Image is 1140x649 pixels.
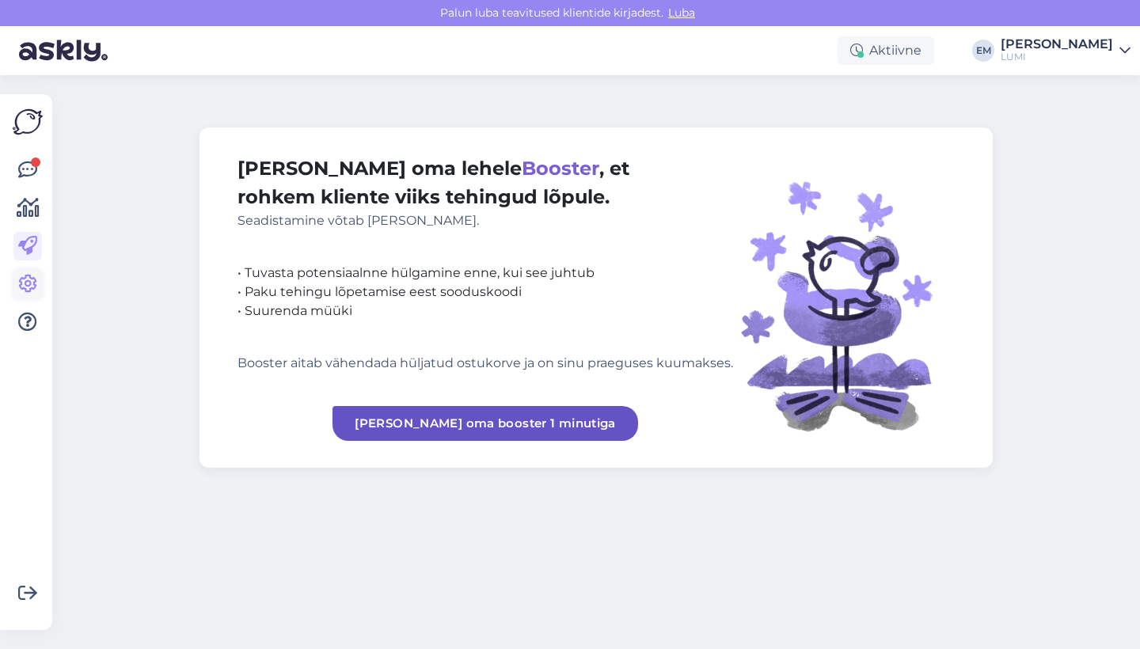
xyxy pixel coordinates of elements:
[332,406,638,441] a: [PERSON_NAME] oma booster 1 minutiga
[1001,38,1113,51] div: [PERSON_NAME]
[733,154,955,441] img: illustration
[663,6,700,20] span: Luba
[237,211,733,230] div: Seadistamine võtab [PERSON_NAME].
[237,283,733,302] div: • Paku tehingu lõpetamise eest sooduskoodi
[237,264,733,283] div: • Tuvasta potensiaalnne hülgamine enne, kui see juhtub
[13,107,43,137] img: Askly Logo
[237,354,733,373] div: Booster aitab vähendada hüljatud ostukorve ja on sinu praeguses kuumakses.
[237,154,733,230] div: [PERSON_NAME] oma lehele , et rohkem kliente viiks tehingud lõpule.
[1001,51,1113,63] div: LUMI
[838,36,934,65] div: Aktiivne
[1001,38,1130,63] a: [PERSON_NAME]LUMI
[237,302,733,321] div: • Suurenda müüki
[972,40,994,62] div: EM
[522,157,599,180] span: Booster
